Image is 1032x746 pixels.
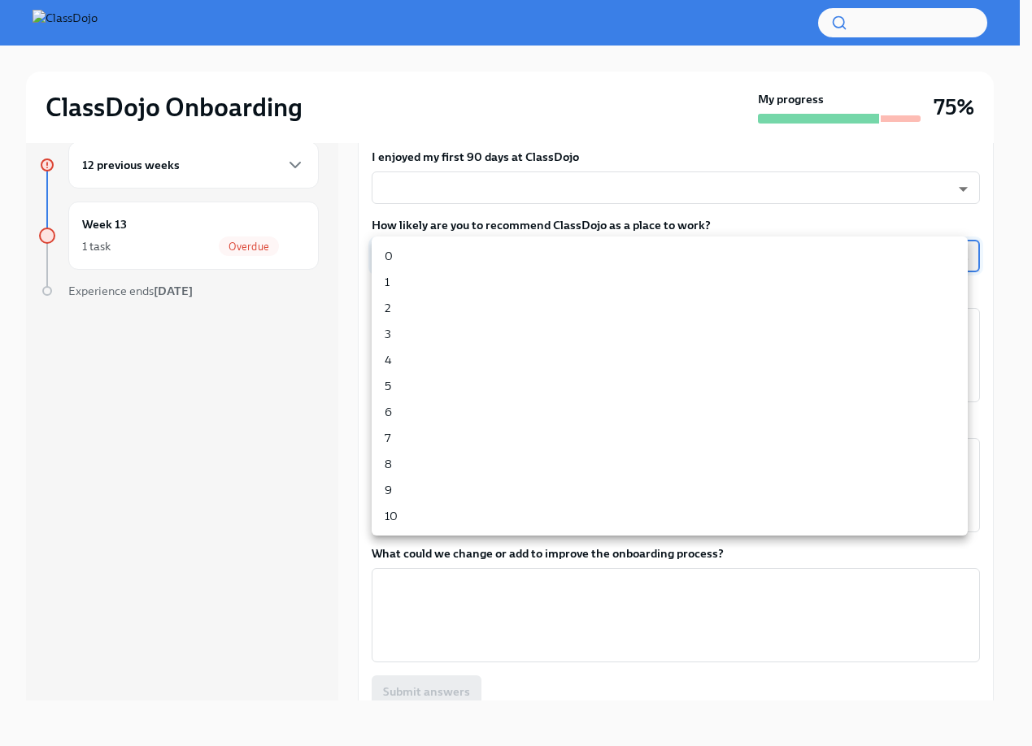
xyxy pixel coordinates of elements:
li: 1 [372,269,968,295]
li: 4 [372,347,968,373]
li: 8 [372,451,968,477]
li: 3 [372,321,968,347]
li: 2 [372,295,968,321]
li: 9 [372,477,968,503]
li: 7 [372,425,968,451]
li: 5 [372,373,968,399]
li: 6 [372,399,968,425]
li: 10 [372,503,968,529]
li: 0 [372,243,968,269]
